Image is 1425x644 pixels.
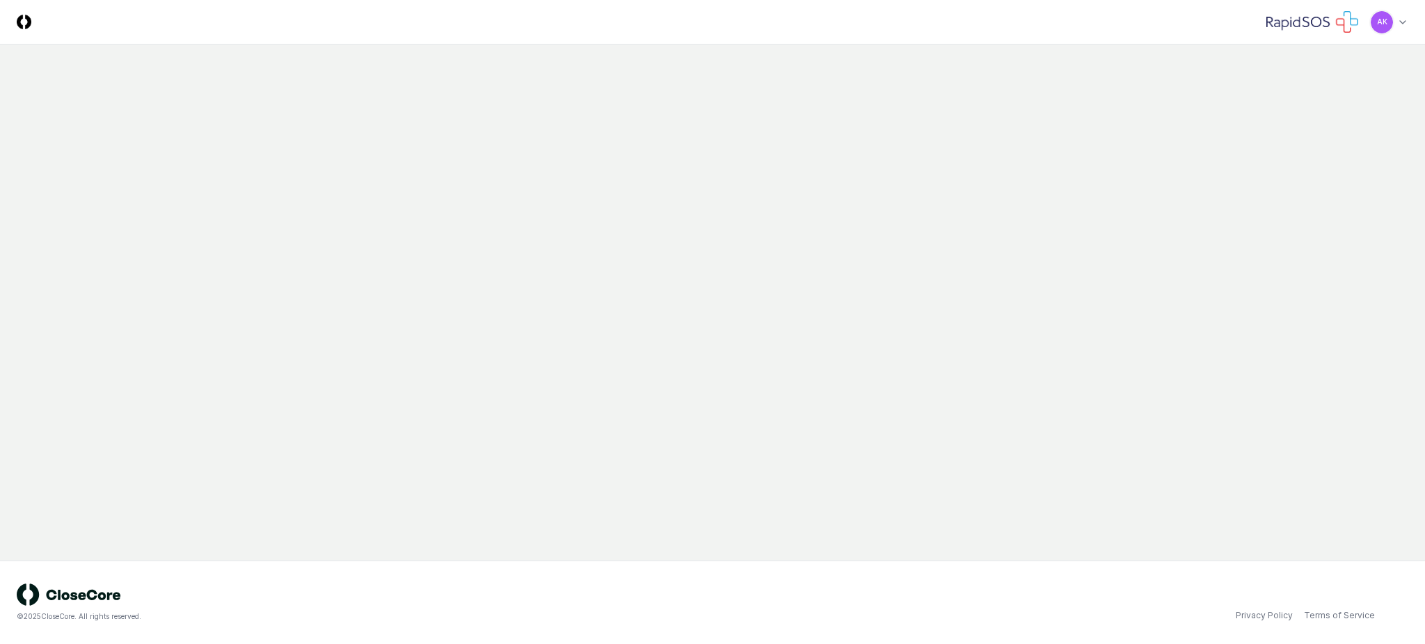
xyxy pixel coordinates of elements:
div: © 2025 CloseCore. All rights reserved. [17,611,712,622]
img: RapidSOS logo [1266,11,1358,33]
button: AK [1369,10,1394,35]
img: Logo [17,15,31,29]
img: logo [17,583,121,606]
a: Terms of Service [1304,609,1375,622]
span: AK [1377,17,1387,27]
a: Privacy Policy [1236,609,1293,622]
